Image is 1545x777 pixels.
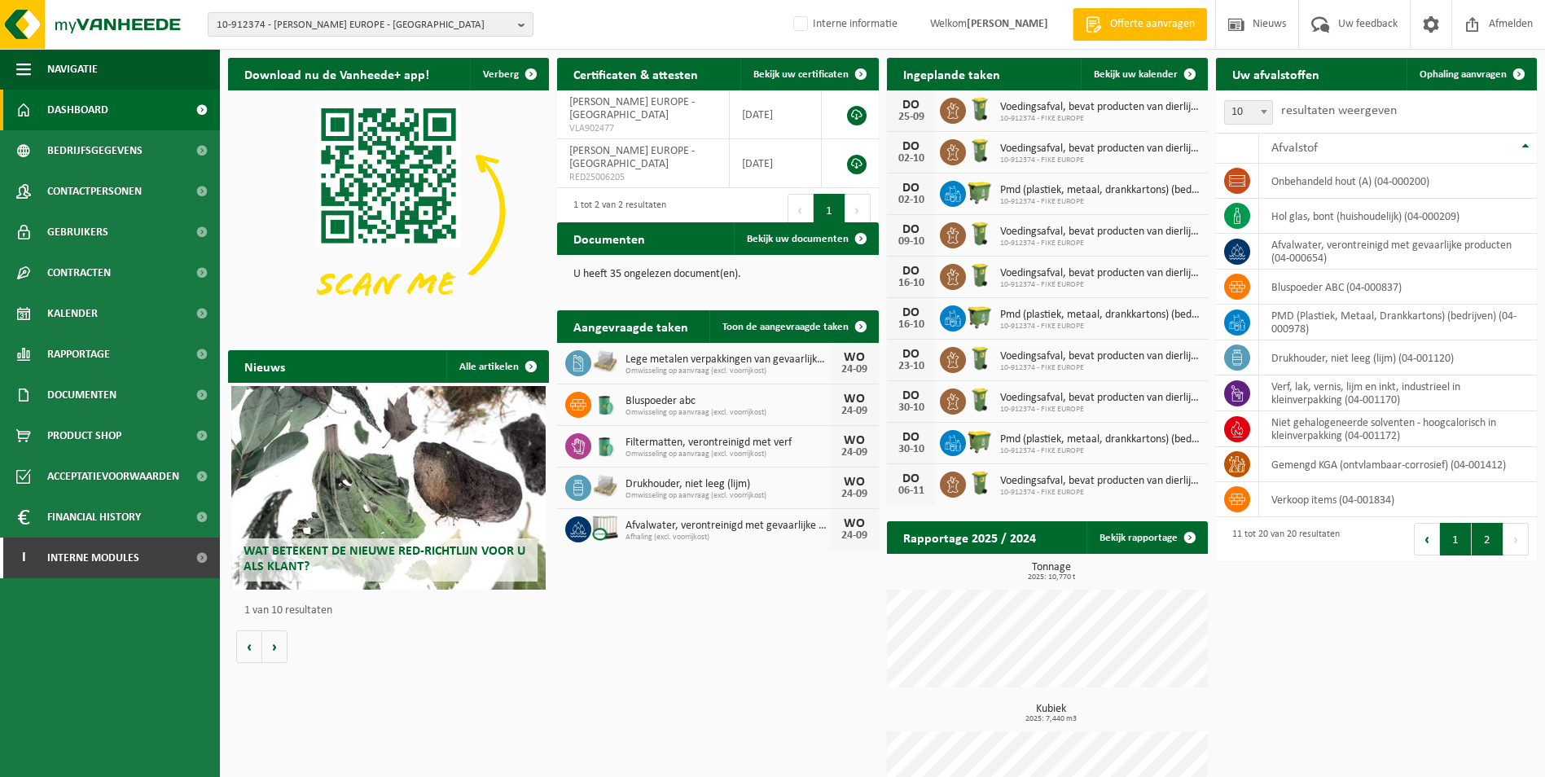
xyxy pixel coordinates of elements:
h2: Download nu de Vanheede+ app! [228,58,446,90]
span: Filtermatten, verontreinigd met verf [625,437,829,450]
h3: Kubiek [895,704,1208,723]
div: 11 tot 20 van 20 resultaten [1224,521,1340,557]
span: RED25006205 [569,171,717,184]
td: bluspoeder ABC (04-000837) [1259,270,1537,305]
span: Ophaling aanvragen [1420,69,1507,80]
span: VLA902477 [569,122,717,135]
img: PB-IC-CU [591,514,619,542]
h2: Documenten [557,222,661,254]
img: WB-0140-HPE-GN-50 [966,137,994,165]
span: Omwisseling op aanvraag (excl. voorrijkost) [625,450,829,459]
img: WB-0140-HPE-GN-50 [966,220,994,248]
span: Bekijk uw certificaten [753,69,849,80]
span: Pmd (plastiek, metaal, drankkartons) (bedrijven) [1000,184,1200,197]
div: 09-10 [895,236,928,248]
div: DO [895,99,928,112]
p: U heeft 35 ongelezen document(en). [573,269,862,280]
div: WO [838,393,871,406]
button: 1 [1440,523,1472,555]
span: Omwisseling op aanvraag (excl. voorrijkost) [625,491,829,501]
span: Voedingsafval, bevat producten van dierlijke oorsprong, onverpakt, categorie 3 [1000,350,1200,363]
span: 10-912374 - [PERSON_NAME] EUROPE - [GEOGRAPHIC_DATA] [217,13,511,37]
div: 23-10 [895,361,928,372]
td: afvalwater, verontreinigd met gevaarlijke producten (04-000654) [1259,234,1537,270]
div: WO [838,476,871,489]
label: resultaten weergeven [1281,104,1397,117]
div: DO [895,140,928,153]
span: 10 [1224,100,1273,125]
img: WB-1100-HPE-GN-50 [966,303,994,331]
td: [DATE] [730,139,822,188]
button: 1 [814,194,845,226]
a: Bekijk uw documenten [734,222,877,255]
div: DO [895,182,928,195]
img: WB-0140-HPE-GN-50 [966,95,994,123]
img: WB-0140-HPE-GN-50 [966,386,994,414]
td: verf, lak, vernis, lijm en inkt, industrieel in kleinverpakking (04-001170) [1259,375,1537,411]
span: Voedingsafval, bevat producten van dierlijke oorsprong, onverpakt, categorie 3 [1000,475,1200,488]
img: PB-OT-0200-MET-00-02 [591,431,619,459]
img: PB-OT-0200-MET-00-02 [591,389,619,417]
div: 16-10 [895,319,928,331]
span: Voedingsafval, bevat producten van dierlijke oorsprong, onverpakt, categorie 3 [1000,143,1200,156]
div: 24-09 [838,447,871,459]
span: Offerte aanvragen [1106,16,1199,33]
span: 10-912374 - FIKE EUROPE [1000,446,1200,456]
label: Interne informatie [790,12,898,37]
span: Bluspoeder abc [625,395,829,408]
button: Verberg [470,58,547,90]
h2: Aangevraagde taken [557,310,704,342]
span: Verberg [483,69,519,80]
img: WB-0140-HPE-GN-50 [966,261,994,289]
img: WB-1100-HPE-GN-50 [966,428,994,455]
span: 2025: 7,440 m3 [895,715,1208,723]
img: LP-PA-00000-WDN-11 [591,472,619,500]
span: Navigatie [47,49,98,90]
div: 02-10 [895,195,928,206]
td: niet gehalogeneerde solventen - hoogcalorisch in kleinverpakking (04-001172) [1259,411,1537,447]
h2: Nieuws [228,350,301,382]
div: 25-09 [895,112,928,123]
span: Dashboard [47,90,108,130]
span: 10-912374 - FIKE EUROPE [1000,280,1200,290]
div: DO [895,223,928,236]
div: DO [895,306,928,319]
span: Bekijk uw kalender [1094,69,1178,80]
div: 24-09 [838,406,871,417]
span: Voedingsafval, bevat producten van dierlijke oorsprong, onverpakt, categorie 3 [1000,392,1200,405]
span: Pmd (plastiek, metaal, drankkartons) (bedrijven) [1000,309,1200,322]
span: Voedingsafval, bevat producten van dierlijke oorsprong, onverpakt, categorie 3 [1000,267,1200,280]
span: Rapportage [47,334,110,375]
button: Next [1503,523,1529,555]
span: 10-912374 - FIKE EUROPE [1000,405,1200,415]
h3: Tonnage [895,562,1208,582]
h2: Rapportage 2025 / 2024 [887,521,1052,553]
span: Voedingsafval, bevat producten van dierlijke oorsprong, onverpakt, categorie 3 [1000,226,1200,239]
span: Gebruikers [47,212,108,252]
img: WB-0140-HPE-GN-50 [966,469,994,497]
span: Financial History [47,497,141,538]
span: 2025: 10,770 t [895,573,1208,582]
td: [DATE] [730,90,822,139]
div: DO [895,265,928,278]
h2: Certificaten & attesten [557,58,714,90]
div: WO [838,434,871,447]
a: Bekijk uw certificaten [740,58,877,90]
span: Pmd (plastiek, metaal, drankkartons) (bedrijven) [1000,433,1200,446]
div: DO [895,389,928,402]
td: onbehandeld hout (A) (04-000200) [1259,164,1537,199]
span: Omwisseling op aanvraag (excl. voorrijkost) [625,408,829,418]
a: Bekijk uw kalender [1081,58,1206,90]
button: Previous [788,194,814,226]
td: verkoop items (04-001834) [1259,482,1537,517]
span: Contracten [47,252,111,293]
div: 16-10 [895,278,928,289]
span: Kalender [47,293,98,334]
div: DO [895,472,928,485]
td: PMD (Plastiek, Metaal, Drankkartons) (bedrijven) (04-000978) [1259,305,1537,340]
button: 10-912374 - [PERSON_NAME] EUROPE - [GEOGRAPHIC_DATA] [208,12,533,37]
img: WB-0140-HPE-GN-50 [966,345,994,372]
div: 02-10 [895,153,928,165]
span: Drukhouder, niet leeg (lijm) [625,478,829,491]
span: Lege metalen verpakkingen van gevaarlijke stoffen [625,353,829,367]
